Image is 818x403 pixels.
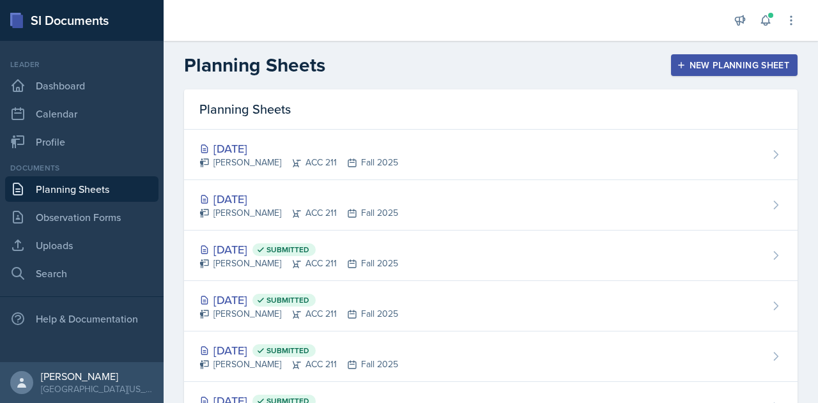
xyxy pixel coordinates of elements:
[5,162,158,174] div: Documents
[199,206,398,220] div: [PERSON_NAME] ACC 211 Fall 2025
[184,331,798,382] a: [DATE] Submitted [PERSON_NAME]ACC 211Fall 2025
[184,89,798,130] div: Planning Sheets
[266,245,309,255] span: Submitted
[679,60,789,70] div: New Planning Sheet
[41,370,153,383] div: [PERSON_NAME]
[199,342,398,359] div: [DATE]
[671,54,798,76] button: New Planning Sheet
[5,73,158,98] a: Dashboard
[184,54,325,77] h2: Planning Sheets
[199,358,398,371] div: [PERSON_NAME] ACC 211 Fall 2025
[5,176,158,202] a: Planning Sheets
[266,346,309,356] span: Submitted
[184,130,798,180] a: [DATE] [PERSON_NAME]ACC 211Fall 2025
[5,59,158,70] div: Leader
[199,140,398,157] div: [DATE]
[5,306,158,331] div: Help & Documentation
[5,261,158,286] a: Search
[184,281,798,331] a: [DATE] Submitted [PERSON_NAME]ACC 211Fall 2025
[184,231,798,281] a: [DATE] Submitted [PERSON_NAME]ACC 211Fall 2025
[199,257,398,270] div: [PERSON_NAME] ACC 211 Fall 2025
[199,190,398,208] div: [DATE]
[5,204,158,230] a: Observation Forms
[199,307,398,321] div: [PERSON_NAME] ACC 211 Fall 2025
[5,129,158,155] a: Profile
[266,295,309,305] span: Submitted
[5,101,158,126] a: Calendar
[199,156,398,169] div: [PERSON_NAME] ACC 211 Fall 2025
[41,383,153,395] div: [GEOGRAPHIC_DATA][US_STATE] in [GEOGRAPHIC_DATA]
[5,232,158,258] a: Uploads
[199,291,398,308] div: [DATE]
[199,241,398,258] div: [DATE]
[184,180,798,231] a: [DATE] [PERSON_NAME]ACC 211Fall 2025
